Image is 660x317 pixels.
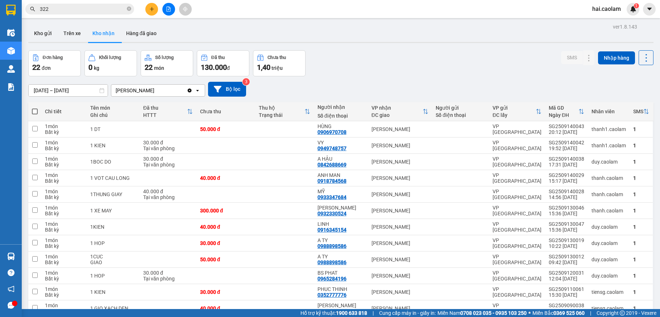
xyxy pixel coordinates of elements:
button: Kho gửi [28,25,58,42]
div: ĐC lấy [493,112,536,118]
div: A TY [317,254,364,259]
button: Kho nhận [87,25,120,42]
div: 14:56 [DATE] [549,194,584,200]
div: ver 1.8.143 [613,23,637,31]
div: Đơn hàng [43,55,63,60]
span: copyright [620,310,625,316]
span: 22 [32,63,40,72]
div: MỸ [317,189,364,194]
div: SG2509140029 [549,172,584,178]
div: Bất kỳ [45,145,83,151]
div: VP [GEOGRAPHIC_DATA] [493,205,541,216]
div: VP nhận [371,105,423,111]
th: Toggle SortBy [140,102,196,121]
th: Toggle SortBy [255,102,314,121]
div: VP [GEOGRAPHIC_DATA] [493,254,541,265]
div: Số điện thoại [317,113,364,119]
div: 0988898586 [317,259,346,265]
div: SG2509120031 [549,270,584,276]
div: Bất kỳ [45,194,83,200]
span: kg [94,65,99,71]
div: LINH [317,221,364,227]
button: Khối lượng0kg [84,50,137,76]
div: ĐC giao [371,112,423,118]
sup: 1 [634,3,639,8]
div: [PERSON_NAME] [371,126,428,132]
div: VY [317,140,364,145]
div: 1 DT [90,126,136,132]
span: món [154,65,164,71]
span: caret-down [646,6,653,12]
div: BENH THANH [317,205,364,211]
div: Mã GD [549,105,578,111]
span: đ [227,65,230,71]
div: 0988898586 [317,243,346,249]
img: solution-icon [7,83,15,91]
div: Thu hộ [259,105,304,111]
div: 1 món [45,123,83,129]
img: logo-vxr [6,5,16,16]
span: 130.000 [201,63,227,72]
div: 1 [633,143,649,148]
button: aim [179,3,192,16]
span: notification [8,286,14,292]
div: VP gửi [493,105,536,111]
span: aim [183,7,188,12]
div: 50.000 đ [200,126,252,132]
div: VP [GEOGRAPHIC_DATA] [493,270,541,282]
div: Tại văn phòng [143,145,193,151]
div: thanh1.caolam [591,143,626,148]
div: Bất kỳ [45,308,83,314]
div: [PERSON_NAME] [371,240,428,246]
div: SMS [633,109,643,114]
div: 1BOC DO [90,159,136,165]
div: 1 món [45,237,83,243]
span: | [373,309,374,317]
div: 1 KIEN [90,289,136,295]
div: Người gửi [436,105,485,111]
div: SG2509140043 [549,123,584,129]
div: VP [GEOGRAPHIC_DATA] [493,303,541,314]
div: A HẬU [317,156,364,162]
div: SG2509140038 [549,156,584,162]
div: Bất kỳ [45,211,83,216]
img: warehouse-icon [7,65,15,73]
span: Miền Nam [437,309,527,317]
div: SG2509130047 [549,221,584,227]
div: [PERSON_NAME] [371,257,428,262]
button: Trên xe [58,25,87,42]
span: đơn [42,65,51,71]
div: Bất kỳ [45,178,83,184]
div: KIM HUE [317,303,364,308]
div: 1CUC [90,254,136,259]
div: Bất kỳ [45,292,83,298]
div: 30.000 đ [200,289,252,295]
div: 1 XE MAY [90,208,136,214]
div: duy.caolam [591,224,626,230]
div: SG2509110061 [549,286,584,292]
div: thanh.caolam [591,175,626,181]
div: VP [GEOGRAPHIC_DATA] [493,140,541,151]
div: 1 KIEN [90,143,136,148]
th: Toggle SortBy [545,102,588,121]
div: 30.000 đ [143,156,193,162]
div: 50.000 đ [200,257,252,262]
div: GIAO [90,259,136,265]
div: Tại văn phòng [143,162,193,168]
button: Hàng đã giao [120,25,162,42]
div: 1 GIO XACH DEN [90,305,136,311]
div: [PERSON_NAME] [371,175,428,181]
span: 1,40 [257,63,270,72]
div: Đã thu [211,55,225,60]
div: Khối lượng [99,55,121,60]
svg: open [195,88,200,93]
div: duy.caolam [591,273,626,279]
div: 300.000 đ [200,208,252,214]
div: 1 món [45,221,83,227]
div: SG2509130046 [549,205,584,211]
div: SG2509130019 [549,237,584,243]
div: A TY [317,237,364,243]
div: 12:29 [DATE] [549,308,584,314]
div: SG2509130012 [549,254,584,259]
div: 0918784568 [317,178,346,184]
